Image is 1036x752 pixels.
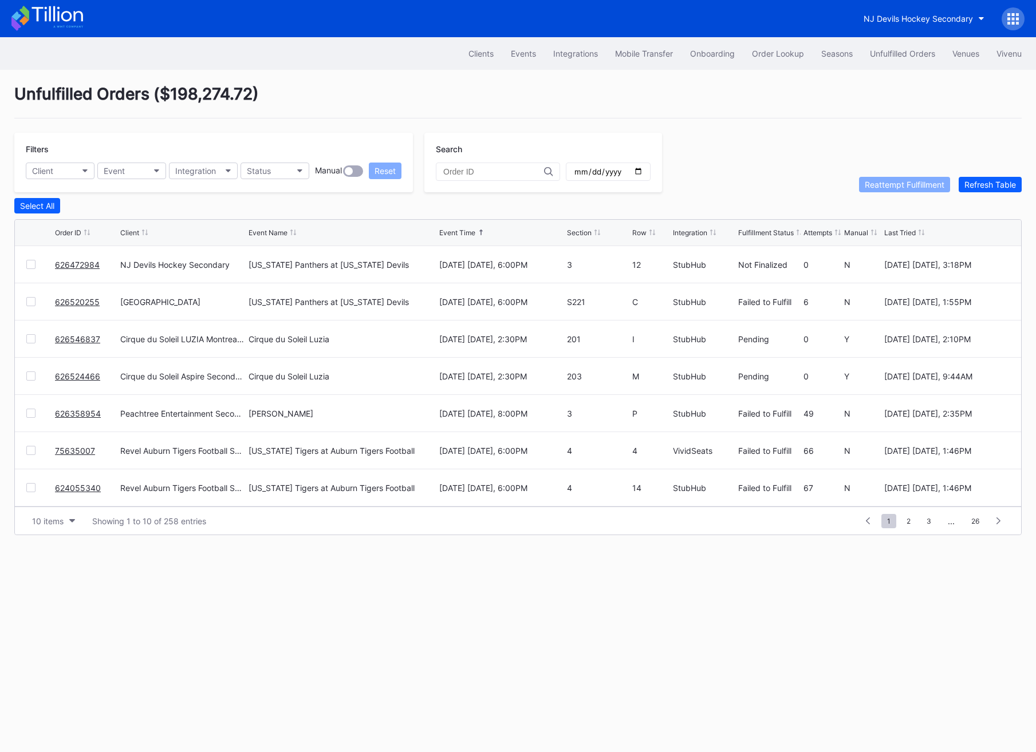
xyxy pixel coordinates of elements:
div: Unfulfilled Orders ( $198,274.72 ) [14,84,1022,118]
div: VividSeats [673,446,735,456]
div: [DATE] [DATE], 2:30PM [439,371,565,381]
div: 3 [567,260,629,270]
div: Client [32,166,53,176]
input: Order ID [443,167,544,176]
div: 0 [803,260,841,270]
a: 624055340 [55,483,101,493]
div: [DATE] [DATE], 6:00PM [439,446,565,456]
button: Select All [14,198,60,213]
button: 10 items [26,513,81,529]
div: Failed to Fulfill [738,409,801,418]
div: [DATE] [DATE], 8:00PM [439,409,565,418]
div: Manual [315,165,342,177]
div: [DATE] [DATE], 6:00PM [439,297,565,307]
div: Venues [952,49,979,58]
div: [DATE] [DATE], 1:46PM [884,483,1010,493]
div: [PERSON_NAME] [249,409,313,418]
div: Reattempt Fulfillment [865,180,944,189]
div: M [632,371,670,381]
div: Fulfillment Status [738,228,794,237]
div: Manual [844,228,868,237]
button: Refresh Table [959,177,1022,192]
div: StubHub [673,260,735,270]
div: 203 [567,371,629,381]
div: [DATE] [DATE], 3:18PM [884,260,1010,270]
div: Failed to Fulfill [738,297,801,307]
div: Revel Auburn Tigers Football Secondary [120,483,246,493]
div: [DATE] [DATE], 6:00PM [439,483,565,493]
div: Y [844,334,882,344]
div: Clients [468,49,494,58]
button: Reset [369,163,401,179]
span: 3 [921,514,937,528]
div: Event Name [249,228,287,237]
button: Status [241,163,309,179]
div: Showing 1 to 10 of 258 entries [92,516,206,526]
div: C [632,297,670,307]
div: Refresh Table [964,180,1016,189]
div: Onboarding [690,49,735,58]
div: Not Finalized [738,260,801,270]
div: Cirque du Soleil LUZIA Montreal Secondary Payment Tickets [120,334,246,344]
div: [US_STATE] Panthers at [US_STATE] Devils [249,297,409,307]
div: N [844,297,882,307]
div: Cirque du Soleil Luzia [249,334,329,344]
div: Reset [375,166,396,176]
div: N [844,446,882,456]
div: Integrations [553,49,598,58]
div: S221 [567,297,629,307]
div: Section [567,228,592,237]
button: Order Lookup [743,43,813,64]
button: Onboarding [682,43,743,64]
div: [DATE] [DATE], 9:44AM [884,371,1010,381]
div: N [844,260,882,270]
button: Reattempt Fulfillment [859,177,950,192]
div: Unfulfilled Orders [870,49,935,58]
button: Integration [169,163,238,179]
button: Event [97,163,166,179]
div: 0 [803,334,841,344]
button: Mobile Transfer [606,43,682,64]
div: StubHub [673,334,735,344]
div: ... [939,516,963,526]
div: Client [120,228,139,237]
div: [DATE] [DATE], 2:30PM [439,334,565,344]
div: 4 [632,446,670,456]
div: Seasons [821,49,853,58]
div: NJ Devils Hockey Secondary [864,14,973,23]
div: [DATE] [DATE], 2:10PM [884,334,1010,344]
div: StubHub [673,483,735,493]
div: Integration [175,166,216,176]
div: Pending [738,371,801,381]
div: Cirque du Soleil Luzia [249,371,329,381]
a: 626358954 [55,409,101,418]
div: [DATE] [DATE], 6:00PM [439,260,565,270]
div: 12 [632,260,670,270]
button: Vivenu [988,43,1030,64]
div: Integration [673,228,707,237]
div: Event Time [439,228,475,237]
a: 626524466 [55,371,100,381]
div: NJ Devils Hockey Secondary [120,260,246,270]
a: 626472984 [55,260,100,270]
div: StubHub [673,409,735,418]
a: Seasons [813,43,861,64]
span: 1 [881,514,896,528]
a: 626546837 [55,334,100,344]
div: N [844,409,882,418]
button: Integrations [545,43,606,64]
button: Events [502,43,545,64]
div: Last Tried [884,228,916,237]
div: [US_STATE] Panthers at [US_STATE] Devils [249,260,409,270]
div: [US_STATE] Tigers at Auburn Tigers Football [249,446,415,456]
a: Clients [460,43,502,64]
div: Event [104,166,125,176]
div: Vivenu [996,49,1022,58]
div: Select All [20,201,54,211]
